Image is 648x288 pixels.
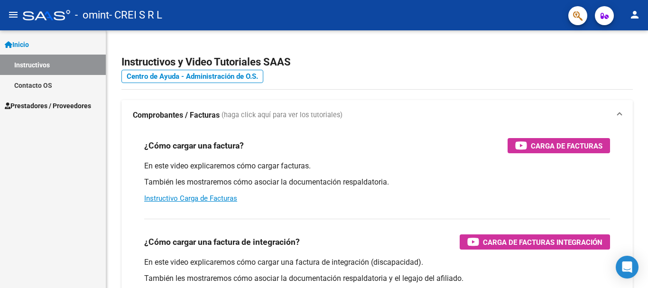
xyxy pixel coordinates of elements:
h3: ¿Cómo cargar una factura? [144,139,244,152]
h2: Instructivos y Video Tutoriales SAAS [121,53,633,71]
mat-icon: menu [8,9,19,20]
mat-expansion-panel-header: Comprobantes / Facturas (haga click aquí para ver los tutoriales) [121,100,633,130]
mat-icon: person [629,9,640,20]
span: Carga de Facturas Integración [483,236,602,248]
div: Open Intercom Messenger [616,256,639,279]
p: También les mostraremos cómo asociar la documentación respaldatoria. [144,177,610,187]
p: En este video explicaremos cómo cargar una factura de integración (discapacidad). [144,257,610,268]
button: Carga de Facturas Integración [460,234,610,250]
span: - CREI S R L [109,5,162,26]
button: Carga de Facturas [508,138,610,153]
p: También les mostraremos cómo asociar la documentación respaldatoria y el legajo del afiliado. [144,273,610,284]
span: Prestadores / Proveedores [5,101,91,111]
span: Inicio [5,39,29,50]
h3: ¿Cómo cargar una factura de integración? [144,235,300,249]
a: Centro de Ayuda - Administración de O.S. [121,70,263,83]
a: Instructivo Carga de Facturas [144,194,237,203]
p: En este video explicaremos cómo cargar facturas. [144,161,610,171]
span: - omint [75,5,109,26]
strong: Comprobantes / Facturas [133,110,220,121]
span: (haga click aquí para ver los tutoriales) [222,110,343,121]
span: Carga de Facturas [531,140,602,152]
